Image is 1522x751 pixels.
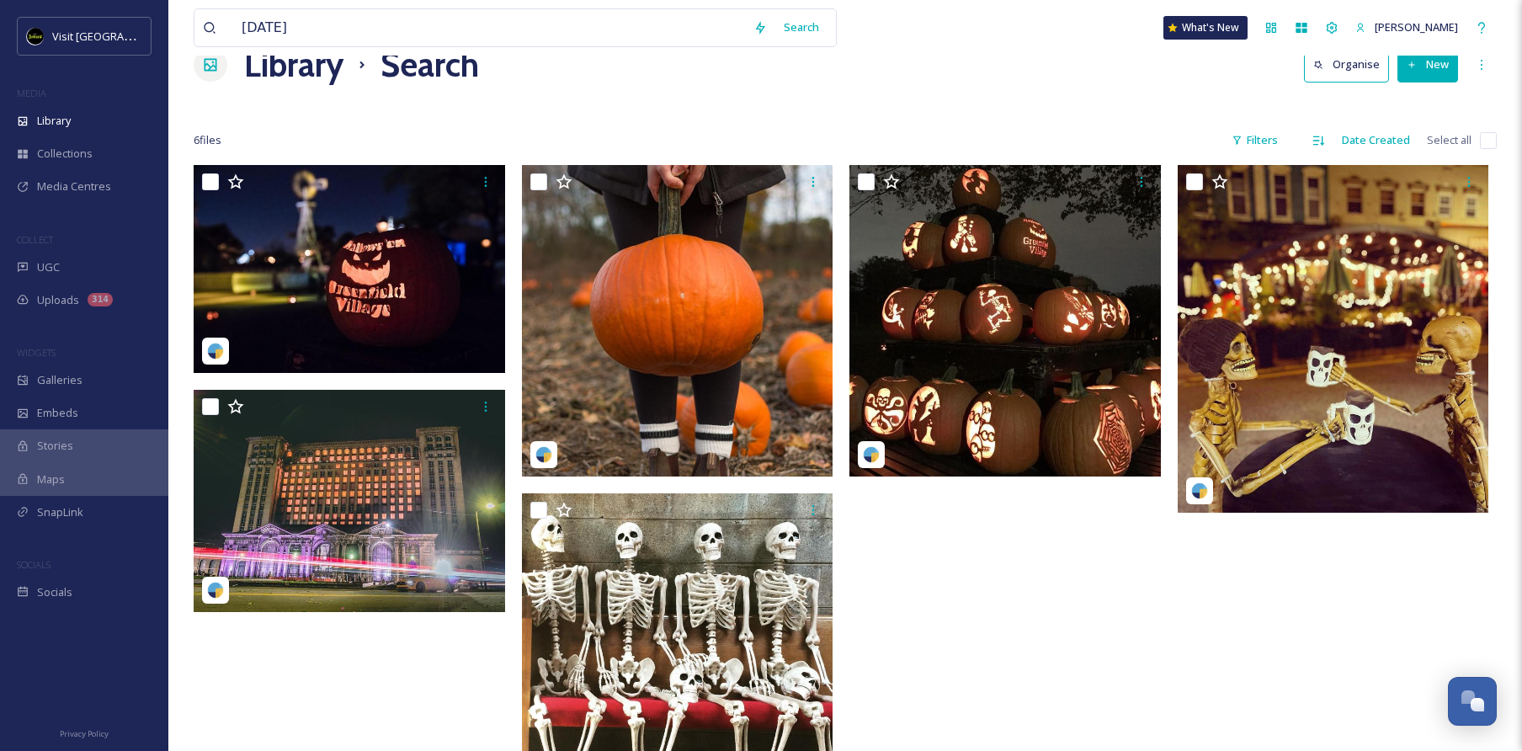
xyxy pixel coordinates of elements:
[37,584,72,600] span: Socials
[1427,132,1471,148] span: Select all
[233,9,745,46] input: Search your library
[17,87,46,99] span: MEDIA
[60,722,109,743] a: Privacy Policy
[17,346,56,359] span: WIDGETS
[380,40,479,90] h1: Search
[1397,47,1458,82] button: New
[1304,47,1389,82] button: Organise
[207,343,224,360] img: snapsea-logo.png
[207,582,224,599] img: snapsea-logo.png
[1191,482,1208,499] img: snapsea-logo.png
[863,446,880,463] img: snapsea-logo.png
[37,438,73,454] span: Stories
[60,728,109,739] span: Privacy Policy
[1304,47,1397,82] a: Organise
[522,165,833,477] img: westvieworchards_08132024_1435611.jpg
[17,233,53,246] span: COLLECT
[535,446,552,463] img: snapsea-logo.png
[849,165,1161,477] img: phantomcardboard_09052024_1628872.jpg
[1163,16,1248,40] a: What's New
[37,292,79,308] span: Uploads
[37,405,78,421] span: Embeds
[88,293,113,306] div: 314
[775,11,828,44] div: Search
[194,390,505,612] img: ethan.b.allen_08132024_1435600.jpg
[37,259,60,275] span: UGC
[194,165,505,372] img: littleguidedetroit_08132024_1435592.jpg
[37,372,82,388] span: Galleries
[52,28,183,44] span: Visit [GEOGRAPHIC_DATA]
[1347,11,1466,44] a: [PERSON_NAME]
[37,178,111,194] span: Media Centres
[1375,19,1458,35] span: [PERSON_NAME]
[1223,124,1286,157] div: Filters
[37,471,65,487] span: Maps
[37,504,83,520] span: SnapLink
[37,113,71,129] span: Library
[244,40,343,90] a: Library
[1333,124,1418,157] div: Date Created
[1178,165,1489,513] img: detroitexploits_08132024_1435602.jpg
[194,132,221,148] span: 6 file s
[37,146,93,162] span: Collections
[17,558,51,571] span: SOCIALS
[1448,677,1497,726] button: Open Chat
[27,28,44,45] img: VISIT%20DETROIT%20LOGO%20-%20BLACK%20BACKGROUND.png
